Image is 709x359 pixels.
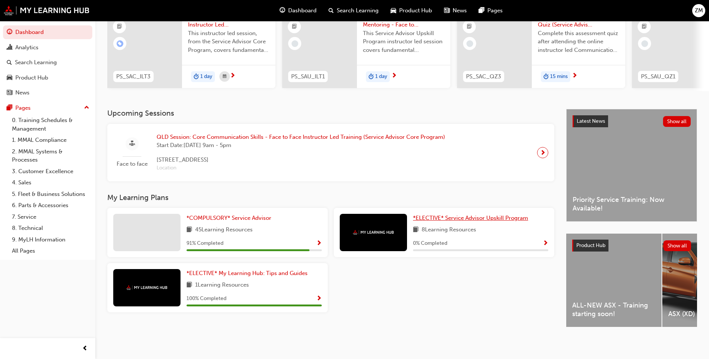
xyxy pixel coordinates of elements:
button: Pages [3,101,92,115]
span: car-icon [7,75,12,81]
a: Dashboard [3,25,92,39]
span: car-icon [391,6,396,15]
button: Show Progress [543,239,548,248]
span: learningRecordVerb_NONE-icon [641,40,648,47]
span: booktick-icon [467,22,472,32]
a: 8. Technical [9,222,92,234]
div: Pages [15,104,31,112]
span: This Service Advisor Upskill Program instructor led session covers fundamental management styles ... [363,29,444,54]
span: Search Learning [337,6,379,15]
button: Show Progress [316,294,322,303]
div: News [15,88,30,97]
button: Show all [663,116,691,127]
div: Search Learning [15,58,57,67]
a: 2. MMAL Systems & Processes [9,146,92,166]
span: learningRecordVerb_NONE-icon [292,40,298,47]
span: PS_SAC_ILT3 [116,72,151,81]
span: prev-icon [82,344,88,353]
span: 45 Learning Resources [195,225,253,235]
h3: My Learning Plans [107,193,554,202]
a: Face to faceQLD Session: Core Communication Skills - Face to Face Instructor Led Training (Servic... [113,130,548,175]
a: All Pages [9,245,92,257]
a: News [3,86,92,100]
span: chart-icon [7,44,12,51]
img: mmal [126,285,167,290]
span: up-icon [84,103,89,113]
span: QLD Session: Core Communication Skills - Face to Face Instructor Led Training (Service Advisor Co... [157,133,445,141]
span: News [453,6,467,15]
button: ZM [692,4,705,17]
span: Start Date: [DATE] 9am - 5pm [157,141,445,150]
span: ALL-NEW ASX - Training starting soon! [572,301,656,318]
span: Pages [487,6,503,15]
a: car-iconProduct Hub [385,3,438,18]
span: 1 Learning Resources [195,281,249,290]
span: calendar-icon [223,72,226,81]
img: mmal [353,230,394,235]
span: 15 mins [550,72,568,81]
a: 1. MMAL Compliance [9,134,92,146]
a: Latest NewsShow allPriority Service Training: Now Available! [566,109,697,222]
span: learningRecordVerb_ENROLL-icon [117,40,123,47]
button: Show Progress [316,239,322,248]
span: Location [157,164,445,172]
span: booktick-icon [292,22,297,32]
a: *COMPULSORY* Service Advisor [187,214,274,222]
span: pages-icon [479,6,484,15]
span: next-icon [572,73,577,79]
a: *ELECTIVE* Service Advisor Upskill Program [413,214,531,222]
span: search-icon [7,59,12,66]
a: 6. Parts & Accessories [9,200,92,211]
span: search-icon [329,6,334,15]
span: next-icon [230,73,235,79]
a: *ELECTIVE* My Learning Hub: Tips and Guides [187,269,311,278]
a: search-iconSearch Learning [323,3,385,18]
a: 3. Customer Excellence [9,166,92,177]
span: duration-icon [369,72,374,82]
a: pages-iconPages [473,3,509,18]
span: booktick-icon [117,22,122,32]
span: guage-icon [280,6,285,15]
span: *ELECTIVE* My Learning Hub: Tips and Guides [187,270,308,277]
span: *ELECTIVE* Service Advisor Upskill Program [413,215,528,221]
span: next-icon [540,147,546,158]
span: Complete this assessment quiz after attending the online instructor led Communication Skills sess... [538,29,619,54]
a: Search Learning [3,56,92,69]
span: *COMPULSORY* Service Advisor [187,215,271,221]
span: duration-icon [543,72,549,82]
span: 100 % Completed [187,294,226,303]
a: Product HubShow all [572,240,691,252]
span: learningRecordVerb_NONE-icon [466,40,473,47]
span: 1 day [200,72,212,81]
span: book-icon [413,225,419,235]
span: news-icon [7,90,12,96]
span: Latest News [577,118,605,124]
span: Product Hub [576,242,605,249]
div: Product Hub [15,74,48,82]
span: guage-icon [7,29,12,36]
a: guage-iconDashboard [274,3,323,18]
img: mmal [4,6,90,15]
span: 8 Learning Resources [422,225,476,235]
div: Analytics [15,43,38,52]
button: DashboardAnalyticsSearch LearningProduct HubNews [3,24,92,101]
h3: Upcoming Sessions [107,109,554,118]
span: book-icon [187,225,192,235]
a: 9. MyLH Information [9,234,92,246]
span: 0 % Completed [413,239,447,248]
span: duration-icon [194,72,199,82]
a: news-iconNews [438,3,473,18]
span: PS_SAC_QZ3 [466,72,501,81]
span: pages-icon [7,105,12,112]
span: booktick-icon [642,22,647,32]
span: Priority Service Training: Now Available! [573,196,691,212]
span: This instructor led session, from the Service Advisor Core Program, covers fundamental communicat... [188,29,269,54]
span: news-icon [444,6,450,15]
span: [STREET_ADDRESS] [157,156,445,164]
span: Face to face [113,160,151,168]
span: Show Progress [316,240,322,247]
a: Product Hub [3,71,92,85]
span: Product Hub [399,6,432,15]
